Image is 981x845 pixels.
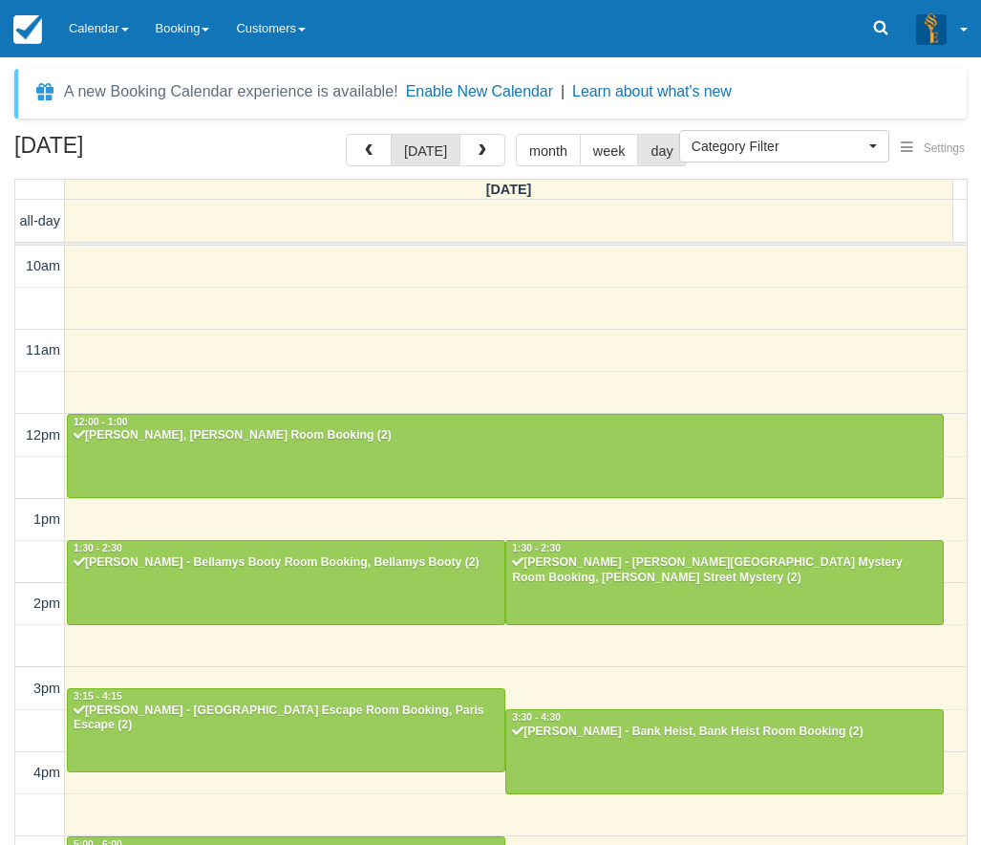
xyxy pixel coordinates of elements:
span: 10am [26,258,60,273]
a: 3:30 - 4:30[PERSON_NAME] - Bank Heist, Bank Heist Room Booking (2) [505,709,944,793]
span: 12:00 - 1:00 [74,417,128,427]
span: | [561,83,565,99]
button: week [580,134,639,166]
button: day [637,134,686,166]
a: 3:15 - 4:15[PERSON_NAME] - [GEOGRAPHIC_DATA] Escape Room Booking, Paris Escape (2) [67,688,505,772]
span: 2pm [33,596,60,611]
button: Category Filter [679,130,889,162]
div: [PERSON_NAME] - [GEOGRAPHIC_DATA] Escape Room Booking, Paris Escape (2) [73,704,500,734]
img: A3 [916,13,947,44]
span: 12pm [26,427,60,443]
button: [DATE] [391,134,460,166]
span: 3pm [33,681,60,696]
span: 1:30 - 2:30 [512,543,561,553]
h2: [DATE] [14,134,256,169]
div: [PERSON_NAME], [PERSON_NAME] Room Booking (2) [73,428,938,444]
div: [PERSON_NAME] - [PERSON_NAME][GEOGRAPHIC_DATA] Mystery Room Booking, [PERSON_NAME] Street Mystery... [511,555,938,586]
div: A new Booking Calendar experience is available! [64,80,398,103]
button: month [516,134,581,166]
span: Settings [924,141,965,155]
button: Enable New Calendar [406,82,553,101]
div: [PERSON_NAME] - Bellamys Booty Room Booking, Bellamys Booty (2) [73,555,500,571]
span: 3:15 - 4:15 [74,691,122,702]
button: Settings [889,135,976,162]
span: 4pm [33,765,60,780]
a: 1:30 - 2:30[PERSON_NAME] - Bellamys Booty Room Booking, Bellamys Booty (2) [67,540,505,624]
span: 3:30 - 4:30 [512,712,561,723]
span: Category Filter [692,137,864,156]
span: 1pm [33,511,60,527]
img: checkfront-main-nav-mini-logo.png [13,15,42,44]
span: 11am [26,342,60,357]
a: 12:00 - 1:00[PERSON_NAME], [PERSON_NAME] Room Booking (2) [67,414,944,498]
span: all-day [20,213,60,228]
div: [PERSON_NAME] - Bank Heist, Bank Heist Room Booking (2) [511,725,938,740]
a: Learn about what's new [572,83,732,99]
span: [DATE] [486,182,532,197]
span: 1:30 - 2:30 [74,543,122,553]
a: 1:30 - 2:30[PERSON_NAME] - [PERSON_NAME][GEOGRAPHIC_DATA] Mystery Room Booking, [PERSON_NAME] Str... [505,540,944,624]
